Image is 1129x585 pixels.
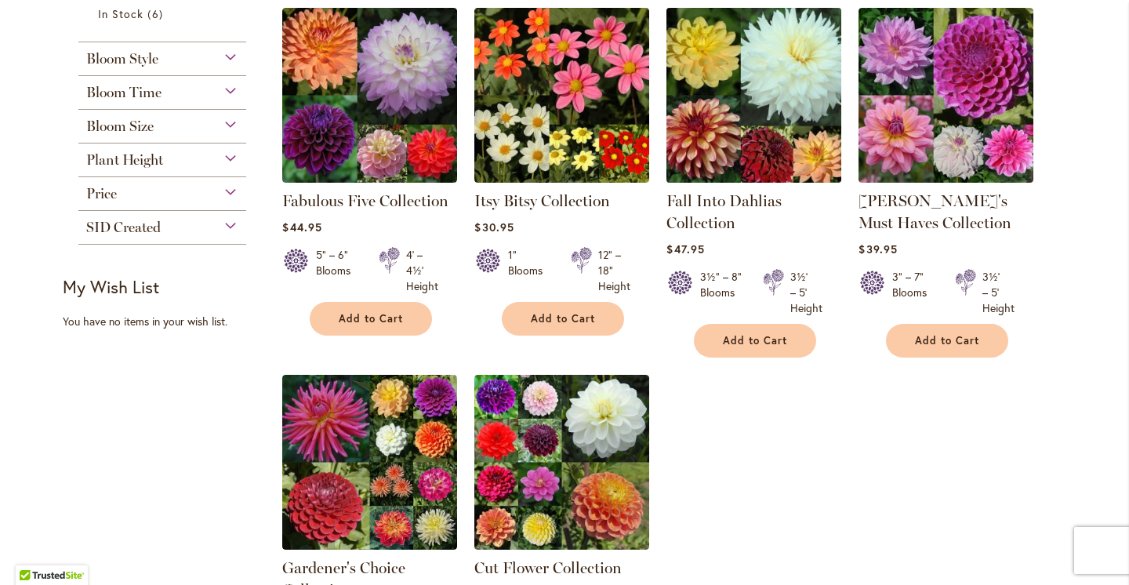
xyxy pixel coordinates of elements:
[86,219,161,236] span: SID Created
[859,8,1033,183] img: Heather's Must Haves Collection
[598,247,630,294] div: 12" – 18" Height
[474,220,514,234] span: $30.95
[282,375,457,550] img: Gardener's Choice Collection
[406,247,438,294] div: 4' – 4½' Height
[892,269,936,316] div: 3" – 7" Blooms
[98,5,231,22] a: In Stock 6
[666,191,782,232] a: Fall Into Dahlias Collection
[508,247,552,294] div: 1" Blooms
[859,171,1033,186] a: Heather's Must Haves Collection
[86,118,154,135] span: Bloom Size
[474,8,649,183] img: Itsy Bitsy Collection
[282,171,457,186] a: Fabulous Five Collection
[474,538,649,553] a: CUT FLOWER COLLECTION
[86,185,117,202] span: Price
[316,247,360,294] div: 5" – 6" Blooms
[474,171,649,186] a: Itsy Bitsy Collection
[474,375,649,550] img: CUT FLOWER COLLECTION
[282,8,457,183] img: Fabulous Five Collection
[474,558,622,577] a: Cut Flower Collection
[915,334,979,347] span: Add to Cart
[63,314,272,329] div: You have no items in your wish list.
[886,324,1008,358] button: Add to Cart
[663,3,846,187] img: Fall Into Dahlias Collection
[859,242,897,256] span: $39.95
[98,6,143,21] span: In Stock
[86,84,162,101] span: Bloom Time
[859,191,1011,232] a: [PERSON_NAME]'s Must Haves Collection
[694,324,816,358] button: Add to Cart
[86,151,163,169] span: Plant Height
[310,302,432,336] button: Add to Cart
[63,275,159,298] strong: My Wish List
[666,242,704,256] span: $47.95
[12,529,56,573] iframe: Launch Accessibility Center
[282,191,448,210] a: Fabulous Five Collection
[502,302,624,336] button: Add to Cart
[982,269,1015,316] div: 3½' – 5' Height
[282,538,457,553] a: Gardener's Choice Collection
[666,171,841,186] a: Fall Into Dahlias Collection
[723,334,787,347] span: Add to Cart
[790,269,822,316] div: 3½' – 5' Height
[339,312,403,325] span: Add to Cart
[474,191,610,210] a: Itsy Bitsy Collection
[531,312,595,325] span: Add to Cart
[147,5,166,22] span: 6
[282,220,321,234] span: $44.95
[86,50,158,67] span: Bloom Style
[700,269,744,316] div: 3½" – 8" Blooms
